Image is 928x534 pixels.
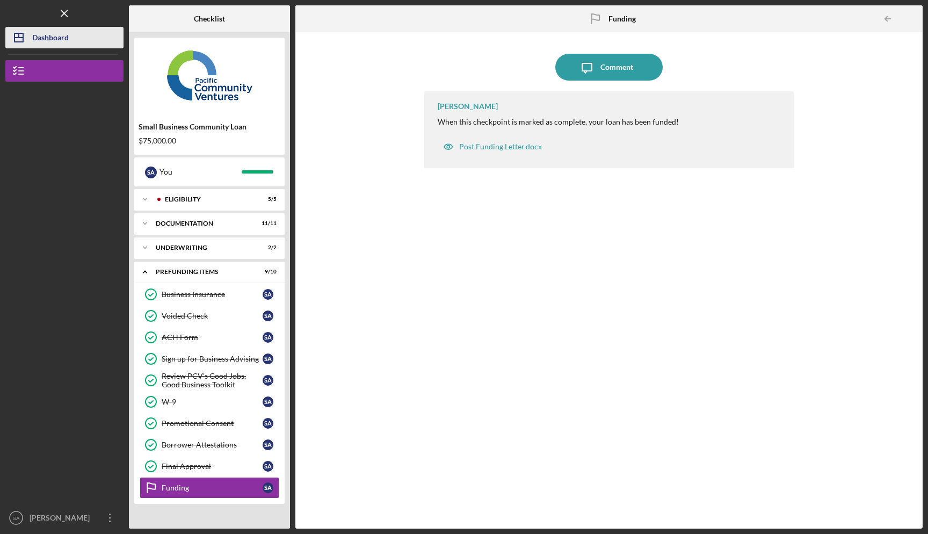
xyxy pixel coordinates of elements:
b: Funding [608,15,636,23]
button: Comment [555,54,663,81]
div: Promotional Consent [162,419,263,428]
a: Review PCV's Good Jobs, Good Business ToolkitSA [140,370,279,391]
div: Underwriting [156,244,250,251]
div: S A [263,418,273,429]
div: Review PCV's Good Jobs, Good Business Toolkit [162,372,263,389]
a: FundingSA [140,477,279,499]
a: Sign up for Business AdvisingSA [140,348,279,370]
a: W-9SA [140,391,279,413]
a: Business InsuranceSA [140,284,279,305]
div: 2 / 2 [257,244,277,251]
div: [PERSON_NAME] [27,507,97,531]
div: Business Insurance [162,290,263,299]
div: Voided Check [162,312,263,320]
div: S A [263,482,273,493]
div: [PERSON_NAME] [438,102,498,111]
text: SA [13,515,20,521]
a: Final ApprovalSA [140,456,279,477]
div: 5 / 5 [257,196,277,203]
button: Post Funding Letter.docx [438,136,547,157]
div: Documentation [156,220,250,227]
div: $75,000.00 [139,136,280,145]
div: 11 / 11 [257,220,277,227]
div: S A [263,289,273,300]
a: Voided CheckSA [140,305,279,327]
div: Final Approval [162,462,263,471]
a: Promotional ConsentSA [140,413,279,434]
div: Funding [162,484,263,492]
div: Small Business Community Loan [139,122,280,131]
div: Dashboard [32,27,69,51]
div: Comment [600,54,633,81]
div: S A [145,167,157,178]
div: S A [263,353,273,364]
div: 9 / 10 [257,269,277,275]
p: When this checkpoint is marked as complete, your loan has been funded! [438,116,679,128]
div: S A [263,461,273,472]
div: S A [263,439,273,450]
div: You [160,163,242,181]
div: Sign up for Business Advising [162,355,263,363]
div: Borrower Attestations [162,441,263,449]
div: S A [263,332,273,343]
div: Prefunding Items [156,269,250,275]
div: S A [263,375,273,386]
div: S A [263,396,273,407]
div: Eligibility [165,196,250,203]
button: Dashboard [5,27,124,48]
div: S A [263,311,273,321]
div: ACH Form [162,333,263,342]
img: Product logo [134,43,285,107]
a: Borrower AttestationsSA [140,434,279,456]
div: Post Funding Letter.docx [459,142,542,151]
a: ACH FormSA [140,327,279,348]
button: SA[PERSON_NAME] [5,507,124,529]
div: W-9 [162,398,263,406]
b: Checklist [194,15,225,23]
